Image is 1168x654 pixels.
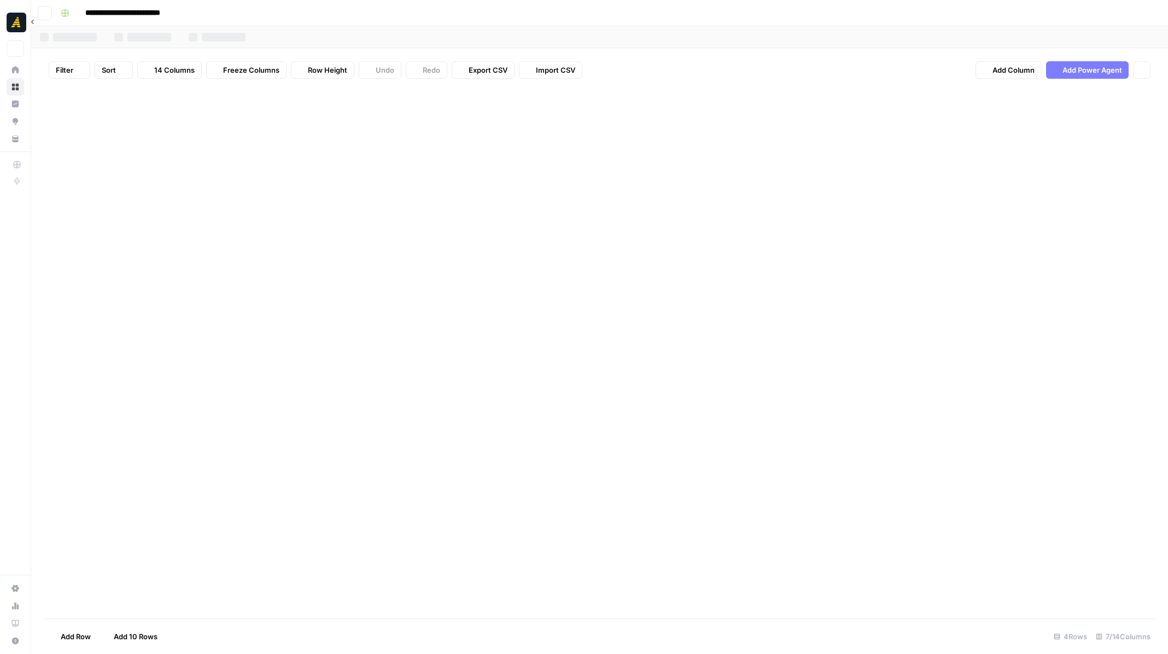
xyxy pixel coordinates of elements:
[7,113,24,130] a: Opportunities
[7,13,26,32] img: Marketers in Demand Logo
[206,61,287,79] button: Freeze Columns
[7,78,24,96] a: Browse
[154,65,195,75] span: 14 Columns
[97,628,164,645] button: Add 10 Rows
[1091,628,1155,645] div: 7/14 Columns
[519,61,582,79] button: Import CSV
[95,61,133,79] button: Sort
[423,65,440,75] span: Redo
[223,65,279,75] span: Freeze Columns
[536,65,575,75] span: Import CSV
[1062,65,1122,75] span: Add Power Agent
[406,61,447,79] button: Redo
[56,65,73,75] span: Filter
[44,628,97,645] button: Add Row
[7,632,24,650] button: Help + Support
[469,65,507,75] span: Export CSV
[49,61,90,79] button: Filter
[7,130,24,148] a: Your Data
[308,65,347,75] span: Row Height
[1049,628,1091,645] div: 4 Rows
[376,65,394,75] span: Undo
[7,615,24,632] a: Learning Hub
[7,9,24,36] button: Workspace: Marketers in Demand
[7,597,24,615] a: Usage
[7,580,24,597] a: Settings
[976,61,1042,79] button: Add Column
[7,61,24,79] a: Home
[137,61,202,79] button: 14 Columns
[359,61,401,79] button: Undo
[61,631,91,642] span: Add Row
[114,631,157,642] span: Add 10 Rows
[1046,61,1129,79] button: Add Power Agent
[992,65,1035,75] span: Add Column
[291,61,354,79] button: Row Height
[452,61,515,79] button: Export CSV
[102,65,116,75] span: Sort
[7,95,24,113] a: Insights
